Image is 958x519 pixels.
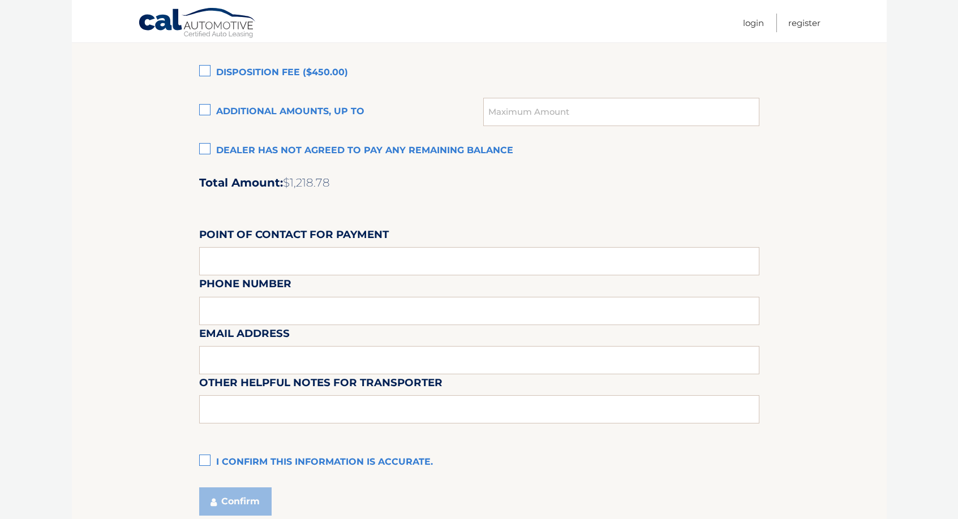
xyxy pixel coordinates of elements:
a: Login [743,14,764,32]
label: Additional amounts, up to [199,101,484,123]
label: Point of Contact for Payment [199,226,389,247]
label: Other helpful notes for transporter [199,374,443,395]
button: Confirm [199,487,272,516]
a: Cal Automotive [138,7,257,40]
label: I confirm this information is accurate. [199,451,759,474]
label: Dealer has not agreed to pay any remaining balance [199,140,759,162]
input: Maximum Amount [483,98,759,126]
label: Disposition Fee ($450.00) [199,62,759,84]
label: Email Address [199,325,290,346]
a: Register [788,14,820,32]
span: $1,218.78 [283,176,330,189]
h2: Total Amount: [199,176,759,190]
